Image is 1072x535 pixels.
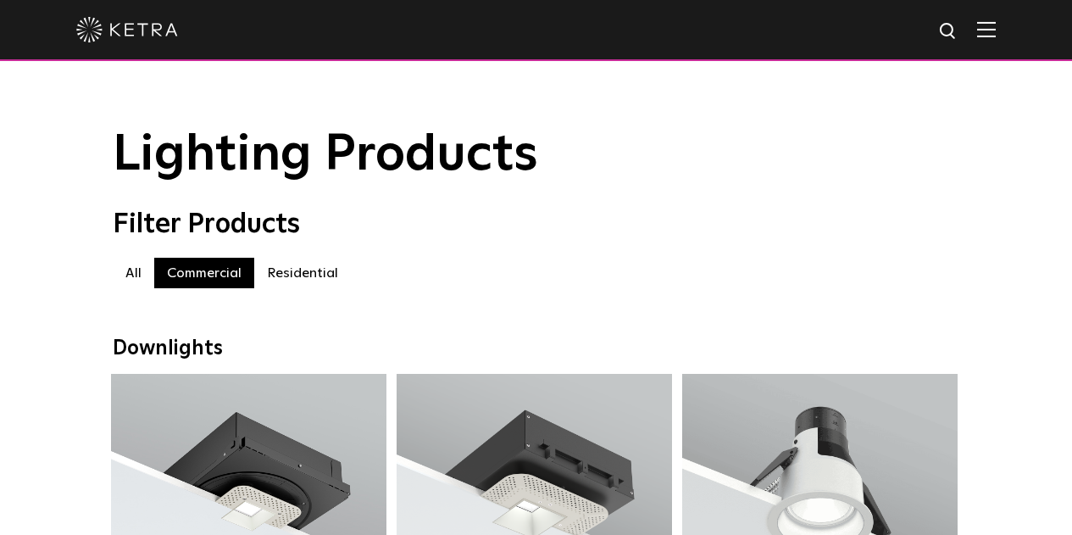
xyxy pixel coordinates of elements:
label: All [113,258,154,288]
div: Downlights [113,337,960,361]
img: Hamburger%20Nav.svg [977,21,996,37]
img: search icon [938,21,959,42]
label: Residential [254,258,351,288]
img: ketra-logo-2019-white [76,17,178,42]
span: Lighting Products [113,130,538,181]
label: Commercial [154,258,254,288]
div: Filter Products [113,209,960,241]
